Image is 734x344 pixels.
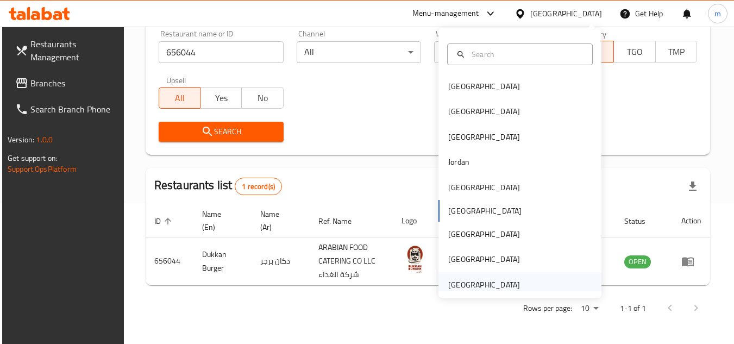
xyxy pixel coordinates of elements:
button: TGO [613,41,655,62]
div: [GEOGRAPHIC_DATA] [448,105,520,117]
div: Total records count [235,178,282,195]
th: Action [673,204,710,237]
button: All [159,87,200,109]
span: Ref. Name [318,215,366,228]
button: Yes [200,87,242,109]
span: ID [154,215,175,228]
a: Search Branch Phone [7,96,125,122]
div: [GEOGRAPHIC_DATA] [530,8,602,20]
span: Search Branch Phone [30,103,116,116]
a: Restaurants Management [7,31,125,70]
button: TMP [655,41,697,62]
div: All [297,41,422,63]
div: Menu-management [412,7,479,20]
span: 1.0.0 [36,133,53,147]
span: Restaurants Management [30,37,116,64]
div: All [434,41,559,63]
span: Name (En) [202,208,239,234]
span: Get support on: [8,151,58,165]
th: Logo [393,204,442,237]
span: All [164,90,196,106]
td: دكان برجر [252,237,310,285]
span: Search [167,125,275,139]
span: No [246,90,279,106]
div: [GEOGRAPHIC_DATA] [448,80,520,92]
p: Rows per page: [523,302,572,315]
div: [GEOGRAPHIC_DATA] [448,131,520,143]
div: Export file [680,173,706,199]
div: Menu [681,255,701,268]
div: Jordan [448,156,469,168]
td: Dukkan Burger [193,237,252,285]
div: [GEOGRAPHIC_DATA] [448,253,520,265]
span: OPEN [624,255,651,268]
span: Yes [205,90,237,106]
button: No [241,87,283,109]
div: OPEN [624,255,651,268]
div: [GEOGRAPHIC_DATA] [448,228,520,240]
span: Name (Ar) [260,208,297,234]
span: 1 record(s) [235,182,281,192]
h2: Restaurants list [154,177,282,195]
img: Dukkan Burger [401,246,429,273]
table: enhanced table [146,204,710,285]
a: Branches [7,70,125,96]
span: TGO [618,44,651,60]
td: 656044 [146,237,193,285]
input: Search [467,48,586,60]
a: Support.OpsPlatform [8,162,77,176]
span: Branches [30,77,116,90]
input: Search for restaurant name or ID.. [159,41,284,63]
td: ARABIAN FOOD CATERING CO LLC شركة الغذاء [310,237,393,285]
div: Rows per page: [576,301,603,317]
label: Upsell [166,76,186,84]
span: m [714,8,721,20]
p: 1-1 of 1 [620,302,646,315]
div: [GEOGRAPHIC_DATA] [448,279,520,291]
button: Search [159,122,284,142]
span: TMP [660,44,693,60]
span: Status [624,215,660,228]
div: [GEOGRAPHIC_DATA] [448,182,520,193]
span: Version: [8,133,34,147]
